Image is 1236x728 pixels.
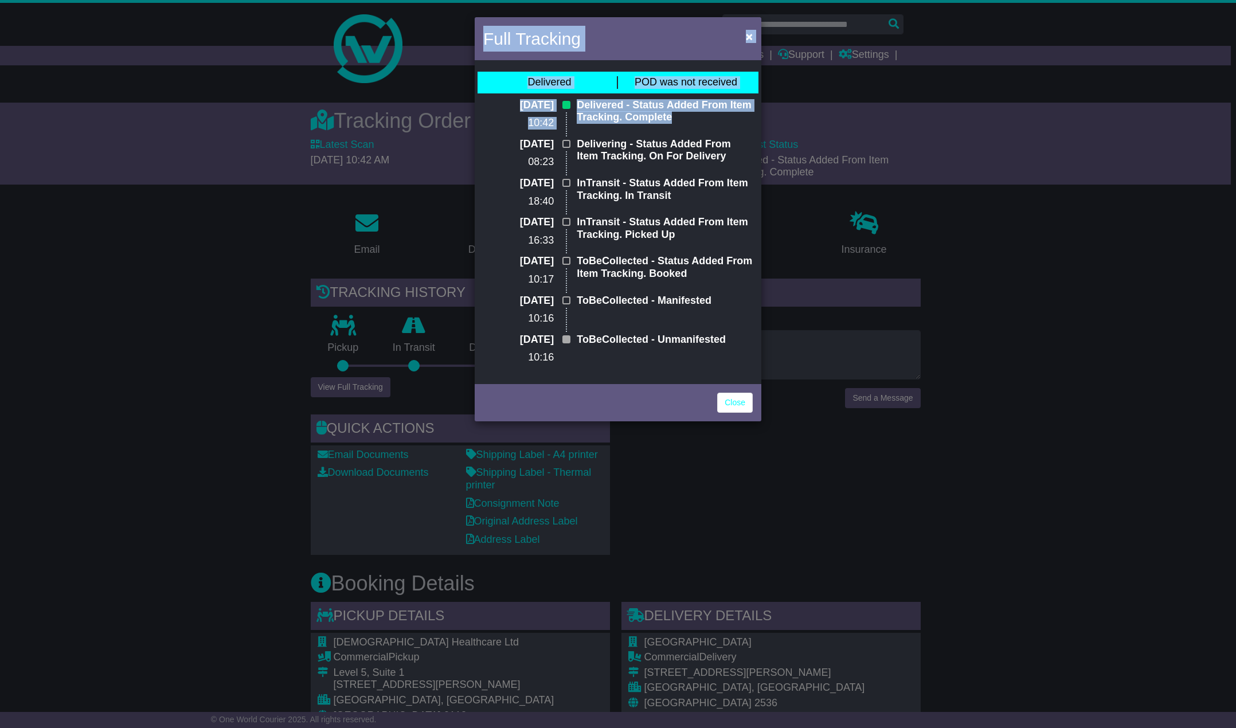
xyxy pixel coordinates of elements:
[483,255,554,268] p: [DATE]
[483,177,554,190] p: [DATE]
[483,99,554,112] p: [DATE]
[483,117,554,130] p: 10:42
[483,312,554,325] p: 10:16
[483,216,554,229] p: [DATE]
[717,393,753,413] a: Close
[740,25,758,48] button: Close
[483,351,554,364] p: 10:16
[483,273,554,286] p: 10:17
[483,295,554,307] p: [DATE]
[577,295,753,307] p: ToBeCollected - Manifested
[746,30,753,43] span: ×
[577,138,753,163] p: Delivering - Status Added From Item Tracking. On For Delivery
[577,334,753,346] p: ToBeCollected - Unmanifested
[527,76,571,89] div: Delivered
[577,177,753,202] p: InTransit - Status Added From Item Tracking. In Transit
[577,99,753,124] p: Delivered - Status Added From Item Tracking. Complete
[483,26,581,52] h4: Full Tracking
[483,138,554,151] p: [DATE]
[483,334,554,346] p: [DATE]
[577,216,753,241] p: InTransit - Status Added From Item Tracking. Picked Up
[483,195,554,208] p: 18:40
[577,255,753,280] p: ToBeCollected - Status Added From Item Tracking. Booked
[483,234,554,247] p: 16:33
[483,156,554,169] p: 08:23
[635,76,737,88] span: POD was not received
